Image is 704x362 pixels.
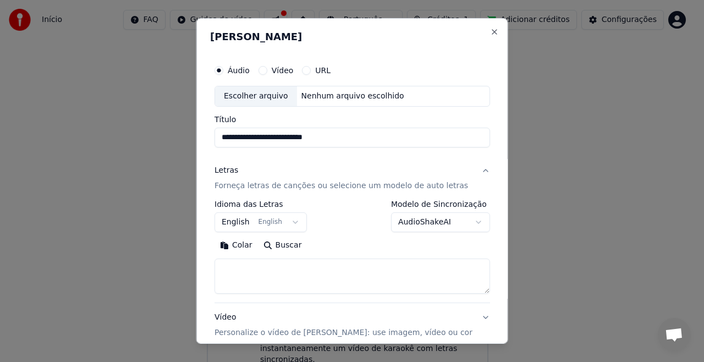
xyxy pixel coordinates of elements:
[271,67,293,74] label: Vídeo
[215,237,258,254] button: Colar
[257,237,307,254] button: Buscar
[215,180,468,191] p: Forneça letras de canções ou selecione um modelo de auto letras
[215,116,490,123] label: Título
[215,312,472,338] div: Vídeo
[215,156,490,200] button: LetrasForneça letras de canções ou selecione um modelo de auto letras
[215,200,307,208] label: Idioma das Letras
[296,91,408,102] div: Nenhum arquivo escolhido
[228,67,250,74] label: Áudio
[210,32,494,42] h2: [PERSON_NAME]
[215,165,238,176] div: Letras
[215,200,490,303] div: LetrasForneça letras de canções ou selecione um modelo de auto letras
[215,86,297,106] div: Escolher arquivo
[391,200,490,208] label: Modelo de Sincronização
[315,67,331,74] label: URL
[215,303,490,347] button: VídeoPersonalize o vídeo de [PERSON_NAME]: use imagem, vídeo ou cor
[215,327,472,338] p: Personalize o vídeo de [PERSON_NAME]: use imagem, vídeo ou cor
